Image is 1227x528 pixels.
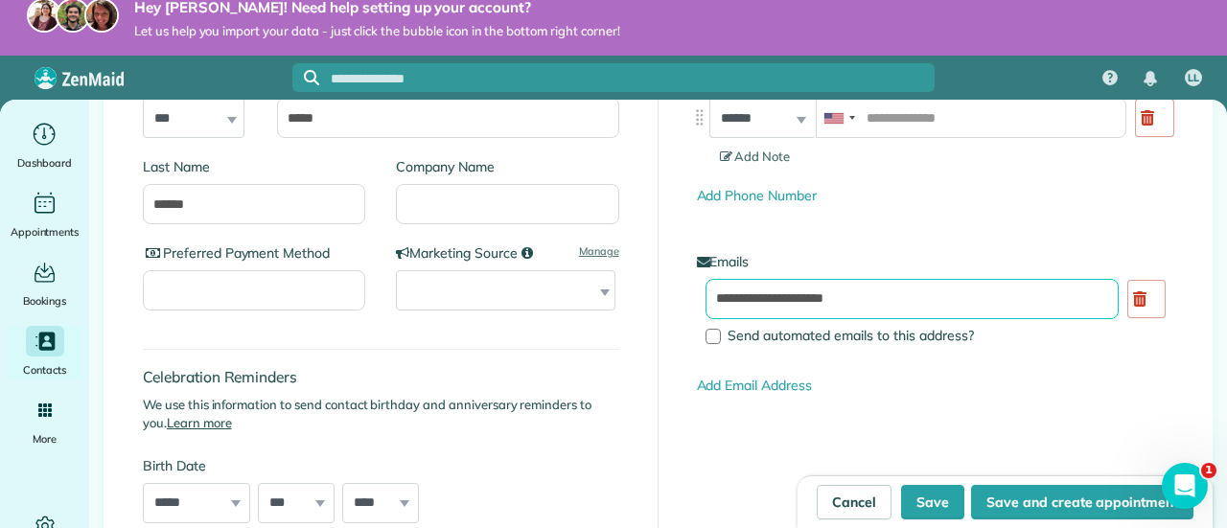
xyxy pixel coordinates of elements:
[8,326,81,379] a: Contacts
[143,456,460,475] label: Birth Date
[396,243,618,263] label: Marketing Source
[1201,463,1216,478] span: 1
[817,99,861,137] div: United States: +1
[143,157,365,176] label: Last Name
[8,188,81,241] a: Appointments
[143,396,619,433] p: We use this information to send contact birthday and anniversary reminders to you.
[304,70,319,85] svg: Focus search
[17,153,72,172] span: Dashboard
[1087,56,1227,100] nav: Main
[689,107,709,127] img: drag_indicator-119b368615184ecde3eda3c64c821f6cf29d3e2b97b89ee44bc31753036683e5.png
[33,429,57,448] span: More
[1130,57,1170,100] div: Notifications
[11,222,80,241] span: Appointments
[143,369,619,385] h4: Celebration Reminders
[697,187,817,204] a: Add Phone Number
[8,257,81,310] a: Bookings
[971,485,1193,519] button: Save and create appointment
[167,415,232,430] a: Learn more
[23,291,67,310] span: Bookings
[1188,71,1199,86] span: LL
[697,252,1174,271] label: Emails
[1162,463,1208,509] iframe: Intercom live chat
[720,149,791,164] span: Add Note
[817,485,891,519] a: Cancel
[697,377,812,394] a: Add Email Address
[134,23,620,39] span: Let us help you import your data - just click the bubble icon in the bottom right corner!
[8,119,81,172] a: Dashboard
[579,243,619,260] a: Manage
[23,360,66,379] span: Contacts
[143,243,365,263] label: Preferred Payment Method
[396,157,618,176] label: Company Name
[901,485,964,519] button: Save
[728,327,974,344] span: Send automated emails to this address?
[292,70,319,85] button: Focus search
